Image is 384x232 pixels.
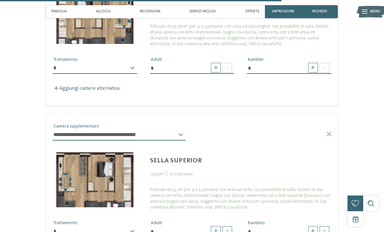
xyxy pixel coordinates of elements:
span: Impressioni [272,9,294,14]
span: Offerte [245,9,260,14]
span: Servizi inclusi [189,9,216,14]
span: Famiglia [51,9,67,14]
label: Aggiungi camera alternativa [53,86,119,91]
div: Sella Superior [150,157,331,165]
span: Alloggi [96,9,111,14]
div: Trilocale da 55 m² per 4 o 5 persone con vista sul Sella, con possibilitá di culla, dotato di una... [150,187,331,210]
img: bnlocalproxy.php [53,152,137,207]
div: Trilocale da 55-58 m² per 4 o 5 persone con vista sul Sassongher, con possibilitá di culla, dotat... [150,23,331,47]
span: Recensioni [140,9,160,14]
div: ca. 55 m² 2 - 5 persone [150,170,331,177]
span: richiedi [312,9,327,14]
